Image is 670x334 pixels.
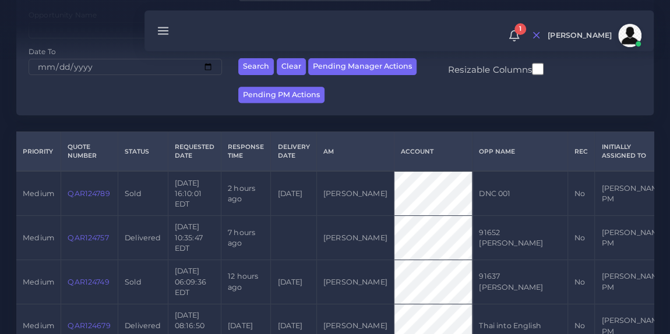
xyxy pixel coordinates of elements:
[316,171,394,215] td: [PERSON_NAME]
[271,260,316,304] td: [DATE]
[567,171,594,215] td: No
[238,87,325,104] button: Pending PM Actions
[542,24,646,47] a: [PERSON_NAME]avatar
[221,216,270,260] td: 7 hours ago
[61,132,118,172] th: Quote Number
[118,260,168,304] td: Sold
[277,58,306,75] button: Clear
[271,132,316,172] th: Delivery Date
[316,260,394,304] td: [PERSON_NAME]
[618,24,641,47] img: avatar
[168,216,221,260] td: [DATE] 10:35:47 EDT
[68,278,109,286] a: QAR124749
[472,216,568,260] td: 91652 [PERSON_NAME]
[394,132,472,172] th: Account
[514,23,526,35] span: 1
[504,30,524,42] a: 1
[68,189,110,198] a: QAR124789
[16,132,61,172] th: Priority
[316,132,394,172] th: AM
[221,260,270,304] td: 12 hours ago
[68,321,110,330] a: QAR124679
[472,132,568,172] th: Opp Name
[316,216,394,260] td: [PERSON_NAME]
[472,171,568,215] td: DNC 001
[221,171,270,215] td: 2 hours ago
[23,321,54,330] span: medium
[238,58,274,75] button: Search
[23,233,54,242] span: medium
[118,171,168,215] td: Sold
[448,62,544,76] label: Resizable Columns
[168,260,221,304] td: [DATE] 06:09:36 EDT
[548,32,612,40] span: [PERSON_NAME]
[271,171,316,215] td: [DATE]
[472,260,568,304] td: 91637 [PERSON_NAME]
[118,216,168,260] td: Delivered
[567,132,594,172] th: REC
[567,216,594,260] td: No
[168,171,221,215] td: [DATE] 16:10:01 EDT
[221,132,270,172] th: Response Time
[68,233,108,242] a: QAR124757
[567,260,594,304] td: No
[23,278,54,286] span: medium
[532,62,544,76] input: Resizable Columns
[308,58,417,75] button: Pending Manager Actions
[23,189,54,198] span: medium
[168,132,221,172] th: Requested Date
[118,132,168,172] th: Status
